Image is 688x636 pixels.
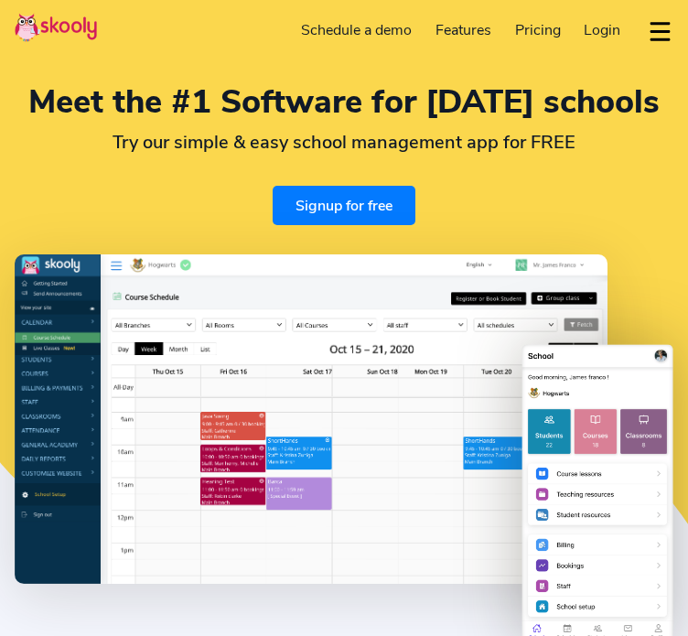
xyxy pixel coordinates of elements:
[290,16,425,45] a: Schedule a demo
[424,16,503,45] a: Features
[515,20,561,40] span: Pricing
[15,129,673,156] h2: Try our simple & easy school management app for FREE
[15,254,607,583] img: Meet the #1 Software for sunday schools - Desktop
[273,186,415,225] a: Signup for free
[15,81,673,124] h1: Meet the #1 Software for [DATE] schools
[503,16,573,45] a: Pricing
[572,16,632,45] a: Login
[647,11,673,53] button: dropdown menu
[584,20,620,40] span: Login
[15,13,97,42] img: Skooly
